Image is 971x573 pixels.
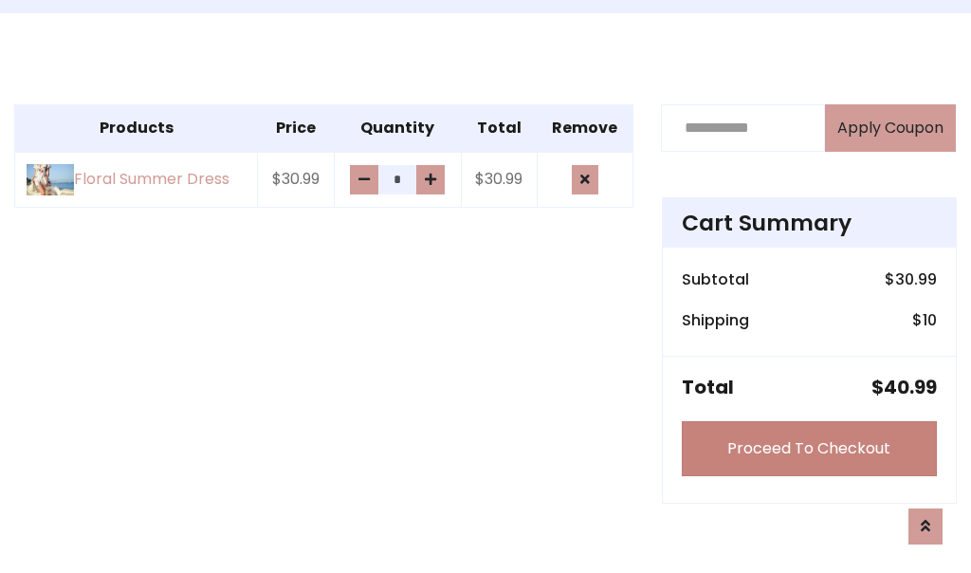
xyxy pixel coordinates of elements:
h5: Total [682,376,734,398]
span: 10 [923,309,937,331]
h4: Cart Summary [682,210,937,236]
button: Apply Coupon [825,104,956,152]
h6: $ [912,311,937,329]
a: Proceed To Checkout [682,421,937,476]
h6: $ [885,270,937,288]
th: Price [258,104,334,152]
h5: $ [871,376,937,398]
span: 30.99 [895,268,937,290]
th: Remove [537,104,632,152]
th: Products [15,104,258,152]
a: Floral Summer Dress [27,164,246,195]
td: $30.99 [461,152,537,208]
h6: Subtotal [682,270,749,288]
th: Quantity [334,104,461,152]
td: $30.99 [258,152,334,208]
span: 40.99 [884,374,937,400]
th: Total [461,104,537,152]
h6: Shipping [682,311,749,329]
